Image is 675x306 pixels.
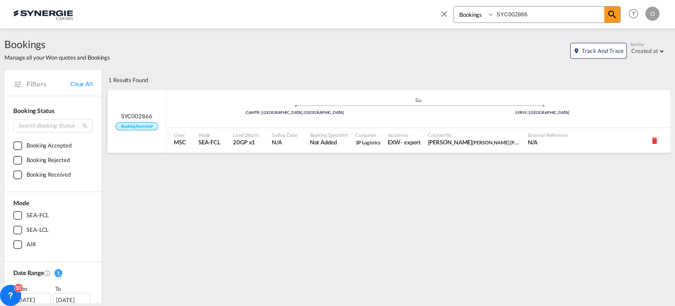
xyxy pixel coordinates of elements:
[355,132,381,138] span: Customer
[13,226,93,234] md-checkbox: SEA-LCL
[626,6,641,21] span: Help
[528,138,568,146] span: N/A
[428,138,521,146] span: Pablo Gomez Saldarriaga
[272,132,297,138] span: Sailing Date
[174,132,186,138] span: Liner
[573,48,580,54] md-icon: icon-map-marker
[115,122,158,131] span: Booking Received
[13,107,54,114] span: Booking Status
[439,9,449,19] md-icon: icon-close
[419,110,666,116] div: LVRIX | [GEOGRAPHIC_DATA]
[171,110,419,116] div: CAMTR | [GEOGRAPHIC_DATA], [GEOGRAPHIC_DATA]
[4,53,110,61] span: Manage all your Won quotes and Bookings
[494,7,604,22] input: Enter Booking ID, Reference ID, Order ID
[54,284,93,293] div: To
[388,138,421,146] span: EXW export
[13,269,44,276] span: Date Range
[27,141,71,150] div: Booking Accepted
[4,37,110,51] span: Bookings
[13,284,52,293] div: From
[439,6,454,27] span: icon-close
[428,132,521,138] span: Created By
[27,79,70,89] span: Filters
[44,270,51,277] md-icon: Created On
[27,170,70,179] div: Booking Received
[233,138,259,146] span: 20GP x 1
[70,80,93,88] a: Clear All
[27,226,49,234] div: SEA-LCL
[82,123,88,129] md-icon: icon-magnify
[400,138,420,146] div: - export
[27,211,49,220] div: SEA-FCL
[650,136,659,145] md-icon: icon-delete
[355,140,381,145] span: 3P Logistics
[645,7,660,21] div: O
[355,138,381,146] span: 3P Logistics
[413,98,424,102] md-icon: assets/icons/custom/ship-fill.svg
[13,119,93,132] input: Search Booking Status
[630,41,644,47] span: Sort by
[13,4,73,24] img: 1f56c880d42311ef80fc7dca854c8e59.png
[570,43,627,59] button: icon-map-markerTrack and Trace
[472,139,547,146] span: [PERSON_NAME] [PERSON_NAME]
[108,70,148,90] div: 1 Results Found
[13,211,93,220] md-checkbox: SEA-FCL
[198,138,221,146] span: SEA-FCL
[310,132,348,138] span: Booking Specialist
[27,156,69,165] div: Booking Rejected
[27,240,36,249] div: AIR
[13,199,29,207] span: Mode
[310,138,348,146] span: Not Added
[528,132,568,138] span: External Reference
[626,6,645,22] div: Help
[13,240,93,249] md-checkbox: AIR
[388,132,421,138] span: Incoterms
[198,132,221,138] span: Mode
[54,269,62,277] span: 1
[604,7,620,23] span: icon-magnify
[121,112,152,120] span: SYC002866
[272,138,297,146] span: N/A
[174,138,186,146] span: MSC
[107,90,671,153] div: SYC002866 Booking Received assets/icons/custom/ship-fill.svgassets/icons/custom/roll-o-plane.svgP...
[13,106,93,115] div: Booking Status
[388,138,401,146] div: EXW
[631,47,658,54] div: Created at
[233,132,259,138] span: Load Details
[607,9,618,20] md-icon: icon-magnify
